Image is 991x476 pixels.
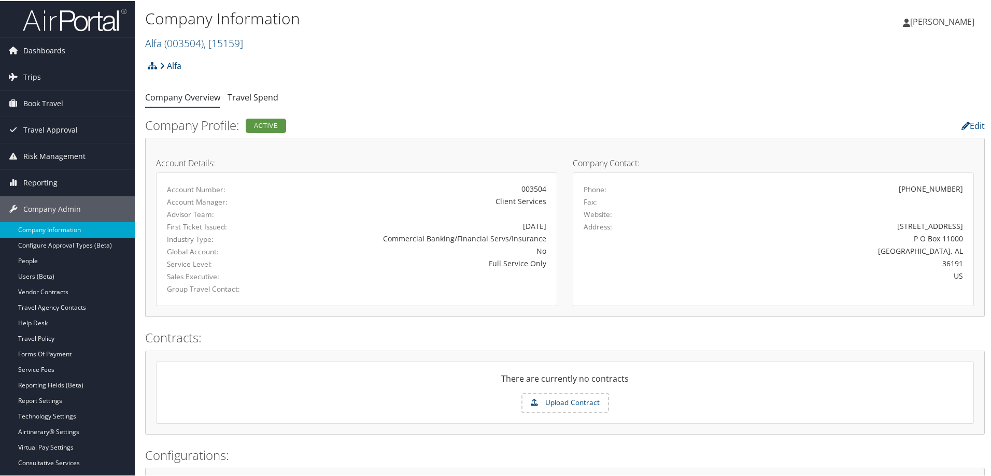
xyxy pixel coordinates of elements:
h4: Account Details: [156,158,557,166]
span: Reporting [23,169,58,195]
label: Website: [584,208,612,219]
a: [PERSON_NAME] [903,5,985,36]
div: US [683,269,964,280]
label: Sales Executive: [167,270,283,281]
h2: Contracts: [145,328,985,345]
a: Company Overview [145,91,220,102]
div: Active [246,118,286,132]
div: [GEOGRAPHIC_DATA], AL [683,244,964,255]
span: Trips [23,63,41,89]
label: First Ticket Issued: [167,221,283,231]
span: Company Admin [23,195,81,221]
label: Advisor Team: [167,208,283,219]
a: Edit [961,119,985,131]
label: Fax: [584,196,597,206]
label: Account Number: [167,183,283,194]
div: Client Services [299,195,546,206]
h2: Configurations: [145,445,985,463]
h4: Company Contact: [573,158,974,166]
div: [STREET_ADDRESS] [683,220,964,230]
h2: Company Profile: [145,116,700,133]
span: ( 003504 ) [164,35,204,49]
label: Phone: [584,183,606,194]
span: Risk Management [23,142,86,168]
label: Upload Contract [522,393,608,411]
div: 36191 [683,257,964,268]
div: There are currently no contracts [157,371,973,392]
span: Book Travel [23,90,63,116]
label: Account Manager: [167,196,283,206]
label: Industry Type: [167,233,283,243]
label: Address: [584,221,612,231]
div: P O Box 11000 [683,232,964,243]
div: [PHONE_NUMBER] [899,182,963,193]
span: Dashboards [23,37,65,63]
span: Travel Approval [23,116,78,142]
div: Full Service Only [299,257,546,268]
div: 003504 [299,182,546,193]
span: [PERSON_NAME] [910,15,974,26]
div: [DATE] [299,220,546,230]
div: Commercial Banking/Financial Servs/Insurance [299,232,546,243]
div: No [299,244,546,255]
a: Alfa [145,35,243,49]
span: , [ 15159 ] [204,35,243,49]
label: Group Travel Contact: [167,283,283,293]
label: Service Level: [167,258,283,268]
img: airportal-logo.png [23,7,126,31]
label: Global Account: [167,246,283,256]
a: Alfa [160,54,181,75]
a: Travel Spend [228,91,278,102]
h1: Company Information [145,7,705,28]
